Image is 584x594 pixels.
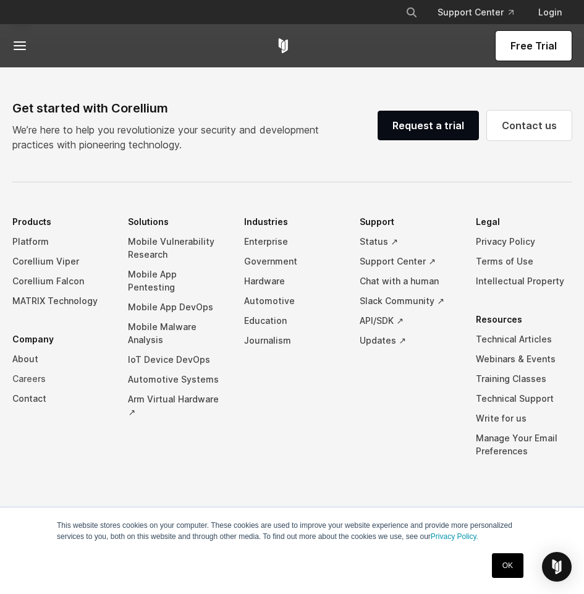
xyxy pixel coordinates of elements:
[244,291,340,311] a: Automotive
[244,252,340,271] a: Government
[12,369,108,389] a: Careers
[12,291,108,311] a: MATRIX Technology
[528,1,572,23] a: Login
[396,1,572,23] div: Navigation Menu
[276,38,291,53] a: Corellium Home
[360,331,455,350] a: Updates ↗
[128,350,224,370] a: IoT Device DevOps
[12,212,572,480] div: Navigation Menu
[360,311,455,331] a: API/SDK ↗
[12,122,329,152] p: We’re here to help you revolutionize your security and development practices with pioneering tech...
[476,349,572,369] a: Webinars & Events
[128,232,224,265] a: Mobile Vulnerability Research
[12,389,108,409] a: Contact
[496,31,572,61] a: Free Trial
[360,252,455,271] a: Support Center ↗
[476,389,572,409] a: Technical Support
[476,369,572,389] a: Training Classes
[542,552,572,582] div: Open Intercom Messenger
[128,317,224,350] a: Mobile Malware Analysis
[378,111,479,140] a: Request a trial
[476,409,572,428] a: Write for us
[128,265,224,297] a: Mobile App Pentesting
[360,232,455,252] a: Status ↗
[476,232,572,252] a: Privacy Policy
[400,1,423,23] button: Search
[244,331,340,350] a: Journalism
[476,252,572,271] a: Terms of Use
[128,389,224,422] a: Arm Virtual Hardware ↗
[476,329,572,349] a: Technical Articles
[510,38,557,53] span: Free Trial
[492,553,523,578] a: OK
[476,271,572,291] a: Intellectual Property
[360,291,455,311] a: Slack Community ↗
[476,428,572,461] a: Manage Your Email Preferences
[360,271,455,291] a: Chat with a human
[244,271,340,291] a: Hardware
[244,311,340,331] a: Education
[428,1,523,23] a: Support Center
[12,99,329,117] div: Get started with Corellium
[431,532,478,541] a: Privacy Policy.
[12,349,108,369] a: About
[12,232,108,252] a: Platform
[487,111,572,140] a: Contact us
[128,297,224,317] a: Mobile App DevOps
[128,370,224,389] a: Automotive Systems
[12,252,108,271] a: Corellium Viper
[244,232,340,252] a: Enterprise
[12,271,108,291] a: Corellium Falcon
[57,520,527,542] p: This website stores cookies on your computer. These cookies are used to improve your website expe...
